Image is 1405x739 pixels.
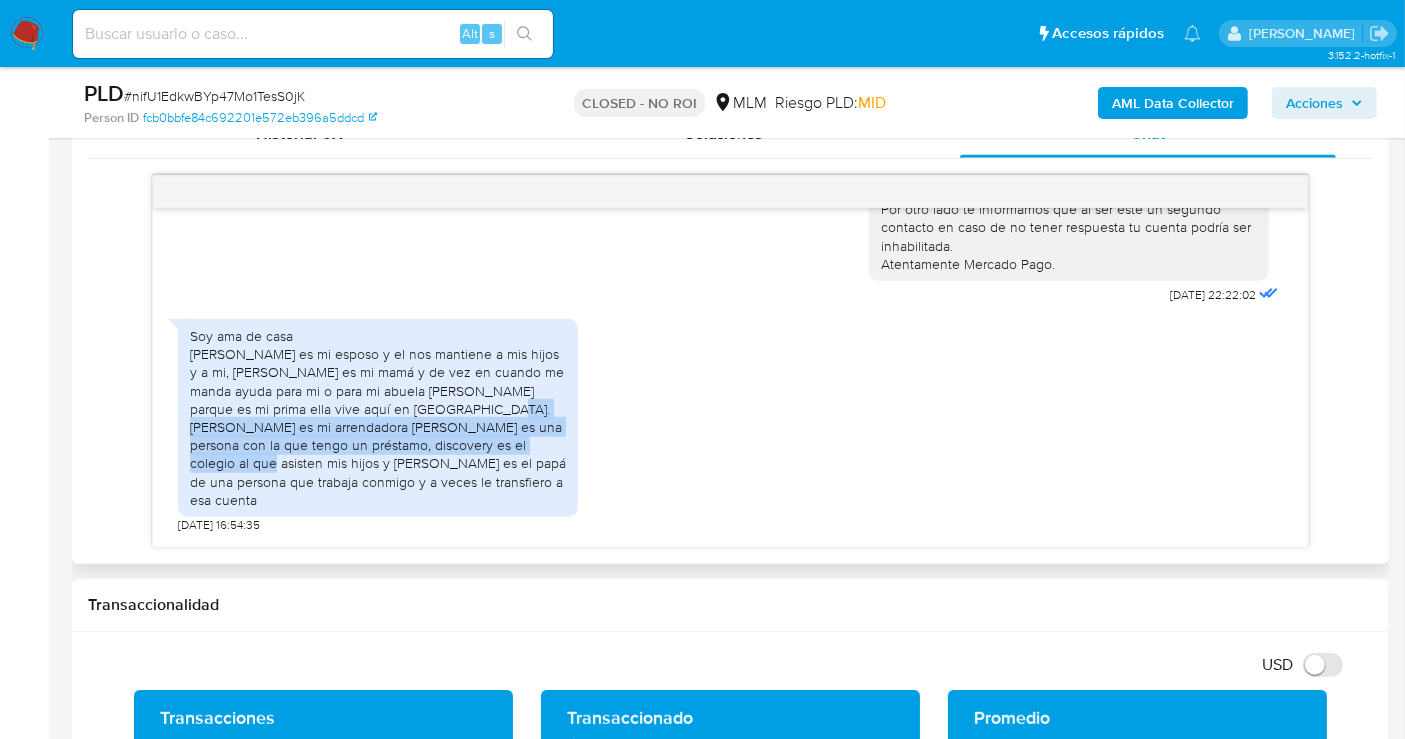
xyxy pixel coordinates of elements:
[190,327,566,509] div: Soy ama de casa [PERSON_NAME] es mi esposo y el nos mantiene a mis hijos y a mi, [PERSON_NAME] es...
[1112,87,1234,119] b: AML Data Collector
[775,92,886,114] span: Riesgo PLD:
[143,109,377,127] a: fcb0bbfe84c692201e572eb396a5ddcd
[73,21,553,47] input: Buscar usuario o caso...
[88,595,1373,615] h1: Transaccionalidad
[489,24,495,43] span: s
[1369,23,1390,44] a: Salir
[462,24,478,43] span: Alt
[713,92,767,114] div: MLM
[858,91,886,114] span: MID
[1098,87,1248,119] button: AML Data Collector
[504,20,545,48] button: search-icon
[1184,25,1201,42] a: Notificaciones
[178,517,260,533] span: [DATE] 16:54:35
[1170,287,1256,303] span: [DATE] 22:22:02
[124,86,305,106] span: # nifU1EdkwBYp47Mo1TesS0jK
[574,89,705,117] p: CLOSED - NO ROI
[1249,24,1362,43] p: nancy.sanchezgarcia@mercadolibre.com.mx
[1286,87,1343,119] span: Acciones
[1272,87,1377,119] button: Acciones
[1052,23,1164,44] span: Accesos rápidos
[1328,47,1395,63] span: 3.152.2-hotfix-1
[84,77,124,109] b: PLD
[84,109,139,127] b: Person ID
